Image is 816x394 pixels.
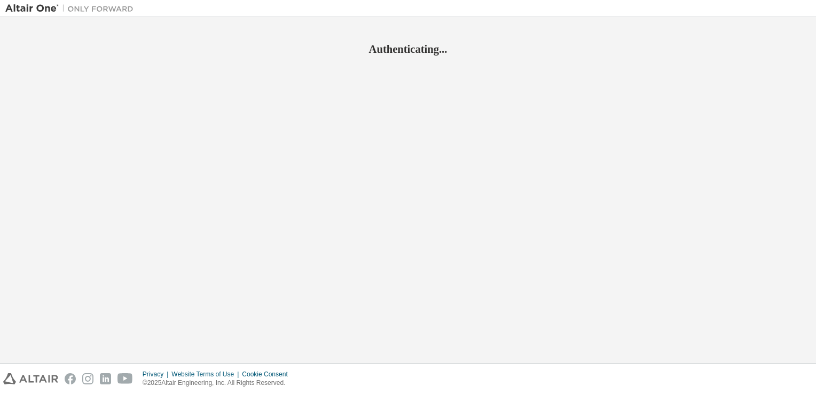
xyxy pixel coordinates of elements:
[3,373,58,384] img: altair_logo.svg
[100,373,111,384] img: linkedin.svg
[5,3,139,14] img: Altair One
[65,373,76,384] img: facebook.svg
[82,373,93,384] img: instagram.svg
[143,379,294,388] p: © 2025 Altair Engineering, Inc. All Rights Reserved.
[171,370,242,379] div: Website Terms of Use
[117,373,133,384] img: youtube.svg
[5,42,811,56] h2: Authenticating...
[242,370,294,379] div: Cookie Consent
[143,370,171,379] div: Privacy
